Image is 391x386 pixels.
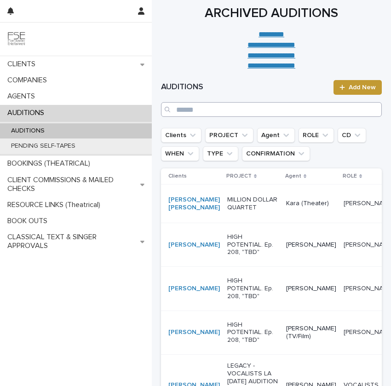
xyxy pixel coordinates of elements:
p: PROJECT [226,171,252,181]
button: WHEN [161,146,199,161]
button: CONFIRMATION [242,146,310,161]
p: HIGH POTENTIAL. Ep. 208, "TBD" [227,321,279,344]
button: CD [338,128,366,143]
img: 9JgRvJ3ETPGCJDhvPVA5 [7,30,26,48]
a: [PERSON_NAME] [168,328,220,336]
p: [PERSON_NAME] [286,285,336,293]
p: [PERSON_NAME] (TV/Film) [286,325,336,340]
a: Add New [333,80,382,95]
button: Clients [161,128,201,143]
p: [PERSON_NAME] [286,241,336,249]
p: HIGH POTENTIAL. Ep. 208, "TBD" [227,277,279,300]
button: Agent [257,128,295,143]
p: AUDITIONS [4,109,52,117]
p: PENDING SELF-TAPES [4,142,83,150]
button: PROJECT [205,128,253,143]
p: CLIENT COMMISSIONS & MAILED CHECKS [4,176,140,193]
p: Kara (Theater) [286,200,336,207]
a: [PERSON_NAME] [PERSON_NAME] [168,196,220,212]
p: CLASSICAL TEXT & SINGER APPROVALS [4,233,140,250]
p: HIGH POTENTIAL. Ep. 208, "TBD" [227,233,279,256]
h1: AUDITIONS [161,82,328,93]
button: TYPE [203,146,238,161]
p: BOOKINGS (THEATRICAL) [4,159,98,168]
input: Search [161,102,382,117]
p: BOOK OUTS [4,217,55,225]
span: Add New [349,84,376,91]
p: ROLE [343,171,357,181]
p: RESOURCE LINKS (Theatrical) [4,201,108,209]
p: AUDITIONS [4,127,52,135]
p: AGENTS [4,92,42,101]
p: COMPANIES [4,76,54,85]
a: [PERSON_NAME] [168,241,220,249]
p: MILLION DOLLAR QUARTET [227,196,279,212]
p: Clients [168,171,187,181]
p: CLIENTS [4,60,43,69]
p: Agent [285,171,301,181]
button: ROLE [299,128,334,143]
h1: ARCHIVED AUDITIONS [161,5,382,22]
a: [PERSON_NAME] [168,285,220,293]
